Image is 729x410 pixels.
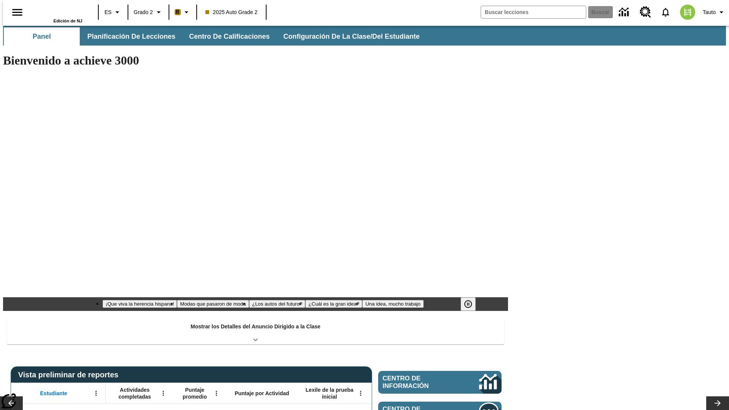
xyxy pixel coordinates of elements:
div: Pausar [461,297,483,311]
span: ES [104,8,112,16]
span: Vista preliminar de reportes [18,371,122,379]
button: Carrusel de lecciones, seguir [706,396,729,410]
button: Abrir menú [355,388,366,399]
button: Escoja un nuevo avatar [675,2,700,22]
span: 2025 Auto Grade 2 [205,8,258,16]
button: Grado: Grado 2, Elige un grado [131,5,166,19]
button: Centro de calificaciones [183,27,276,46]
button: Boost El color de la clase es anaranjado claro. Cambiar el color de la clase. [172,5,194,19]
button: Abrir el menú lateral [6,1,28,24]
span: Grado 2 [134,8,153,16]
button: Diapositiva 3 ¿Los autos del futuro? [249,300,306,308]
button: Perfil/Configuración [700,5,729,19]
button: Abrir menú [158,388,169,399]
h1: Bienvenido a achieve 3000 [3,54,508,68]
a: Centro de recursos, Se abrirá en una pestaña nueva. [635,2,656,22]
a: Centro de información [378,371,502,394]
span: Planificación de lecciones [87,32,175,41]
span: Tauto [703,8,716,16]
a: Portada [33,3,82,19]
div: Subbarra de navegación [3,27,426,46]
img: avatar image [680,5,695,20]
button: Lenguaje: ES, Selecciona un idioma [101,5,125,19]
button: Panel [4,27,80,46]
div: Subbarra de navegación [3,26,726,46]
button: Abrir menú [90,388,102,399]
span: Centro de calificaciones [189,32,270,41]
button: Diapositiva 5 Una idea, mucho trabajo [362,300,423,308]
span: Lexile de la prueba inicial [302,386,357,400]
input: Buscar campo [481,6,586,18]
span: Configuración de la clase/del estudiante [283,32,420,41]
button: Configuración de la clase/del estudiante [277,27,426,46]
button: Diapositiva 4 ¿Cuál es la gran idea? [305,300,362,308]
button: Planificación de lecciones [81,27,181,46]
div: Portada [33,3,82,23]
button: Diapositiva 2 Modas que pasaron de moda [177,300,249,308]
button: Pausar [461,297,476,311]
span: Actividades completadas [110,386,160,400]
button: Abrir menú [211,388,222,399]
span: Edición de NJ [54,19,82,23]
span: Panel [33,32,51,41]
a: Notificaciones [656,2,675,22]
div: Mostrar los Detalles del Anuncio Dirigido a la Clase [7,318,504,344]
span: Centro de información [383,375,454,390]
span: Estudiante [40,390,68,397]
p: Mostrar los Detalles del Anuncio Dirigido a la Clase [191,323,320,331]
a: Centro de información [614,2,635,23]
span: B [176,7,180,17]
button: Diapositiva 1 ¡Que viva la herencia hispana! [103,300,177,308]
span: Puntaje por Actividad [235,390,289,397]
span: Puntaje promedio [177,386,213,400]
